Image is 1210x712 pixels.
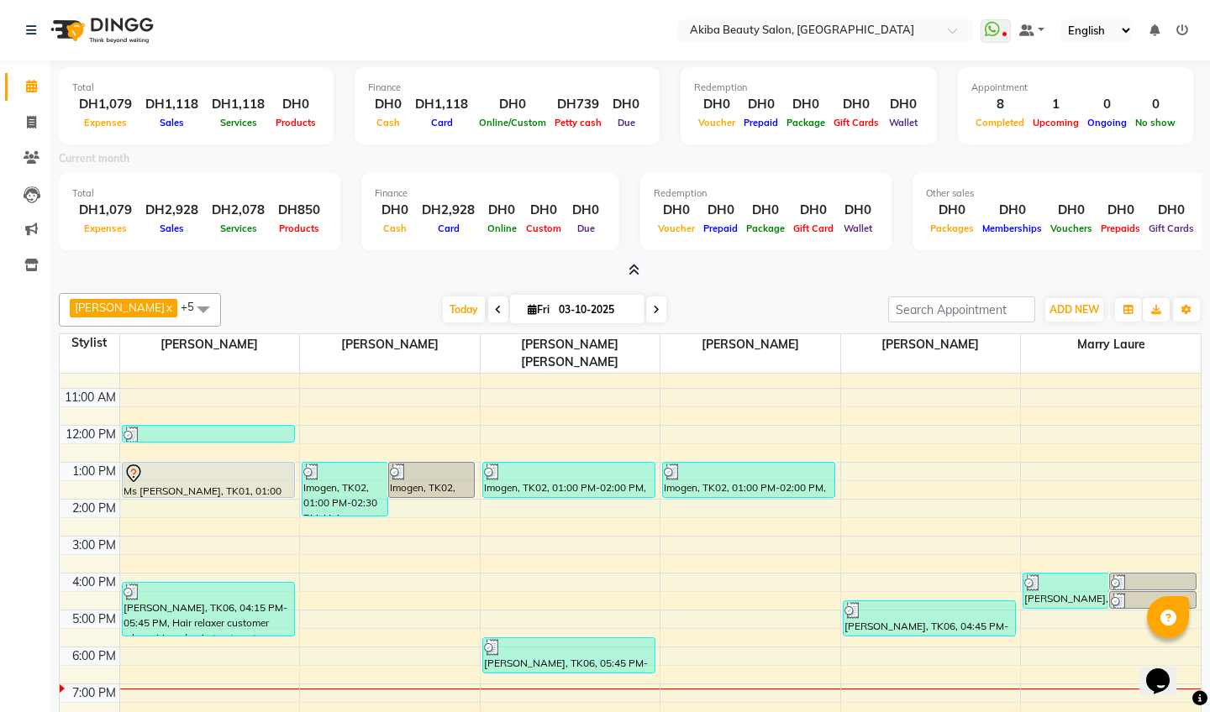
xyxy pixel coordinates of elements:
[1110,592,1195,608] div: [PERSON_NAME], TK03, 04:30 PM-05:00 PM, Wash and blow dry
[408,95,475,114] div: DH1,118
[1028,95,1083,114] div: 1
[123,583,294,636] div: [PERSON_NAME], TK06, 04:15 PM-05:45 PM, Hair relaxer customer relaxer,Macadamia treatment
[275,222,324,234] span: Products
[699,201,742,220] div: DH0
[72,186,327,201] div: Total
[123,426,294,442] div: Ms [PERSON_NAME], TK05, 12:00 PM-12:30 PM, Wash and blow dry
[829,117,883,128] span: Gift Cards
[926,201,978,220] div: DH0
[654,186,878,201] div: Redemption
[522,201,566,220] div: DH0
[926,222,978,234] span: Packages
[155,117,188,128] span: Sales
[789,222,838,234] span: Gift Card
[971,81,1180,95] div: Appointment
[550,117,606,128] span: Petty cash
[1046,201,1097,220] div: DH0
[475,117,550,128] span: Online/Custom
[120,334,300,355] span: [PERSON_NAME]
[271,95,320,114] div: DH0
[69,500,119,517] div: 2:00 PM
[216,222,261,234] span: Services
[300,334,480,355] span: [PERSON_NAME]
[481,334,660,373] span: [PERSON_NAME] [PERSON_NAME]
[271,201,327,220] div: DH850
[829,95,883,114] div: DH0
[123,463,294,497] div: Ms [PERSON_NAME], TK01, 01:00 PM-02:00 PM, Classic Eyelashes
[1144,201,1198,220] div: DH0
[663,463,834,497] div: Imogen, TK02, 01:00 PM-02:00 PM, Gelish Manicure
[1097,222,1144,234] span: Prepaids
[844,601,1015,636] div: [PERSON_NAME], TK06, 04:45 PM-05:45 PM, Gelish Pedicure
[566,201,606,220] div: DH0
[550,95,606,114] div: DH739
[69,647,119,665] div: 6:00 PM
[59,151,129,166] label: Current month
[271,117,320,128] span: Products
[978,201,1046,220] div: DH0
[69,610,119,628] div: 5:00 PM
[69,573,119,591] div: 4:00 PM
[69,684,119,702] div: 7:00 PM
[1083,95,1131,114] div: 0
[43,7,158,54] img: logo
[372,117,404,128] span: Cash
[75,301,165,314] span: [PERSON_NAME]
[62,426,119,443] div: 12:00 PM
[443,296,485,322] span: Today
[742,222,789,234] span: Package
[375,186,606,201] div: Finance
[1131,95,1180,114] div: 0
[782,95,829,114] div: DH0
[60,334,119,352] div: Stylist
[1021,334,1201,355] span: Marry Laure
[415,201,481,220] div: DH2,928
[522,222,566,234] span: Custom
[368,81,646,95] div: Finance
[926,186,1198,201] div: Other sales
[1139,645,1193,695] iframe: chat widget
[554,297,638,322] input: 2025-10-03
[1144,222,1198,234] span: Gift Cards
[885,117,922,128] span: Wallet
[699,222,742,234] span: Prepaid
[739,117,782,128] span: Prepaid
[694,95,739,114] div: DH0
[1097,201,1144,220] div: DH0
[379,222,411,234] span: Cash
[782,117,829,128] span: Package
[1046,222,1097,234] span: Vouchers
[789,201,838,220] div: DH0
[69,463,119,480] div: 1:00 PM
[80,222,131,234] span: Expenses
[838,201,878,220] div: DH0
[216,117,261,128] span: Services
[888,296,1035,322] input: Search Appointment
[883,95,923,114] div: DH0
[1083,117,1131,128] span: Ongoing
[483,463,655,497] div: Imogen, TK02, 01:00 PM-02:00 PM, Gelish Pedicure
[427,117,457,128] span: Card
[72,201,139,220] div: DH1,079
[155,222,188,234] span: Sales
[483,638,655,673] div: [PERSON_NAME], TK06, 05:45 PM-06:45 PM, Gelish Manicure
[483,222,521,234] span: Online
[1110,573,1195,589] div: [PERSON_NAME], TK03, 04:00 PM-04:30 PM, Single braids removal from
[481,201,522,220] div: DH0
[181,300,207,313] span: +5
[1028,117,1083,128] span: Upcoming
[434,222,464,234] span: Card
[1023,573,1108,608] div: [PERSON_NAME], TK03, 04:00 PM-05:00 PM, Braids or twist without extension
[606,95,646,114] div: DH0
[839,222,876,234] span: Wallet
[573,222,599,234] span: Due
[654,201,699,220] div: DH0
[978,222,1046,234] span: Memberships
[742,201,789,220] div: DH0
[368,95,408,114] div: DH0
[523,303,554,316] span: Fri
[971,95,1028,114] div: 8
[72,81,320,95] div: Total
[69,537,119,554] div: 3:00 PM
[654,222,699,234] span: Voucher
